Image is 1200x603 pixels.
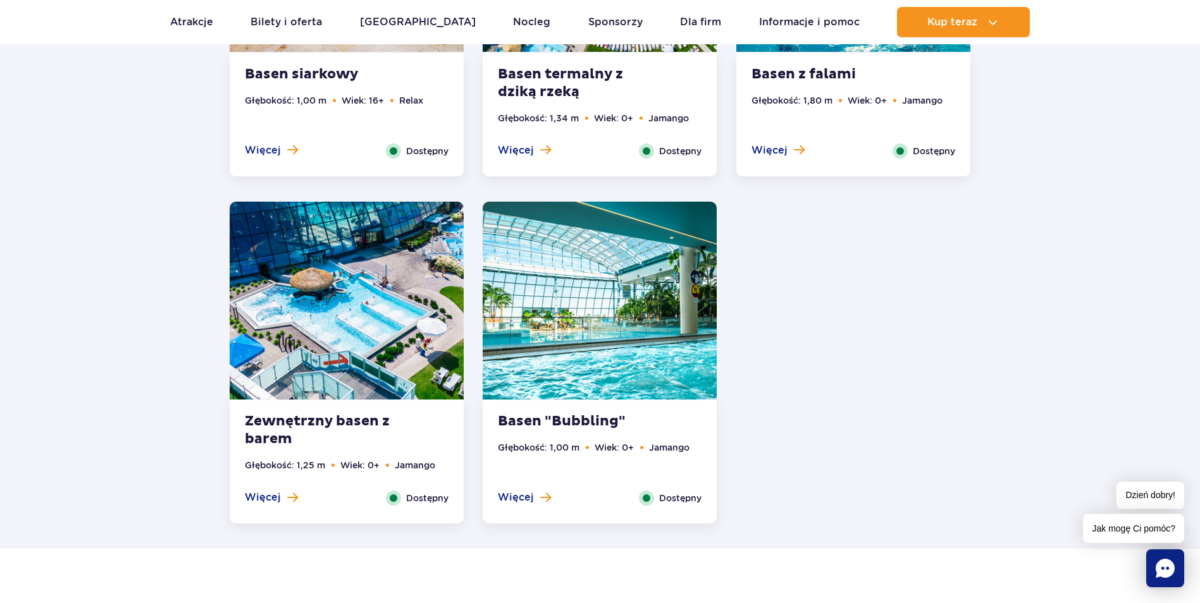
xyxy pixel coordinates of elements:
[498,66,651,101] strong: Basen termalny z dziką rzeką
[245,490,298,504] button: Więcej
[245,458,325,472] li: Głębokość: 1,25 m
[927,16,977,28] span: Kup teraz
[498,490,551,504] button: Więcej
[498,143,551,157] button: Więcej
[406,144,448,158] span: Dostępny
[342,94,384,107] li: Wiek: 16+
[588,7,643,37] a: Sponsorzy
[340,458,380,472] li: Wiek: 0+
[498,111,579,125] li: Głębokość: 1,34 m
[498,490,534,504] span: Więcej
[513,7,550,37] a: Nocleg
[245,413,398,448] strong: Zewnętrzny basen z barem
[406,491,448,505] span: Dostępny
[1083,514,1184,543] span: Jak mogę Ci pomóc?
[659,144,702,158] span: Dostępny
[594,111,633,125] li: Wiek: 0+
[483,202,717,399] img: Basen Bubbling
[245,66,398,83] strong: Basen siarkowy
[395,458,435,472] li: Jamango
[245,143,281,157] span: Więcej
[399,94,423,107] li: Relax
[752,143,805,157] button: Więcej
[360,7,476,37] a: [GEOGRAPHIC_DATA]
[752,143,788,157] span: Więcej
[498,413,651,430] strong: Basen "Bubbling"
[848,94,887,107] li: Wiek: 0+
[1116,482,1184,509] span: Dzień dobry!
[595,441,634,454] li: Wiek: 0+
[245,94,326,107] li: Głębokość: 1,00 m
[245,490,281,504] span: Więcej
[498,143,534,157] span: Więcej
[902,94,943,107] li: Jamango
[759,7,860,37] a: Informacje i pomoc
[913,144,955,158] span: Dostępny
[230,202,464,399] img: Zewnętrzny basen z barem
[752,66,905,83] strong: Basen z falami
[649,441,690,454] li: Jamango
[752,94,832,107] li: Głębokość: 1,80 m
[659,491,702,505] span: Dostępny
[897,7,1030,37] button: Kup teraz
[1146,549,1184,587] div: Chat
[680,7,721,37] a: Dla firm
[648,111,689,125] li: Jamango
[245,143,298,157] button: Więcej
[498,441,579,454] li: Głębokość: 1,00 m
[170,7,213,37] a: Atrakcje
[251,7,322,37] a: Bilety i oferta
